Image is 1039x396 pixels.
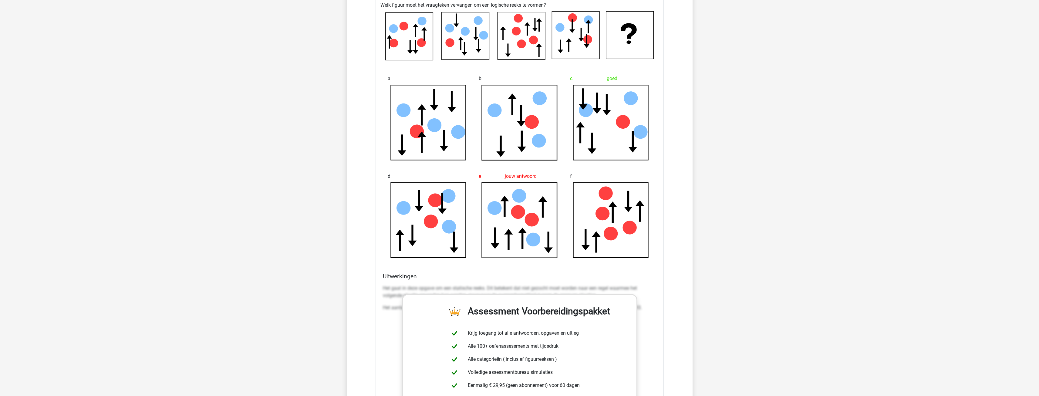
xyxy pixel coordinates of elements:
[388,170,390,182] span: d
[479,170,560,182] div: jouw antwoord
[479,73,481,85] span: b
[570,73,572,85] span: c
[388,73,390,85] span: a
[383,285,656,299] p: Het gaat in deze opgave om een statische reeks. Dit betekent dat niet gezocht moet worden naar ee...
[570,170,572,182] span: f
[383,304,656,311] p: Het aantal pijlen omhoog is in elk plaatje gelijk aan het aantal rode stippen en het totaal aanta...
[383,273,656,280] h4: Uitwerkingen
[479,170,481,182] span: e
[570,73,652,85] div: goed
